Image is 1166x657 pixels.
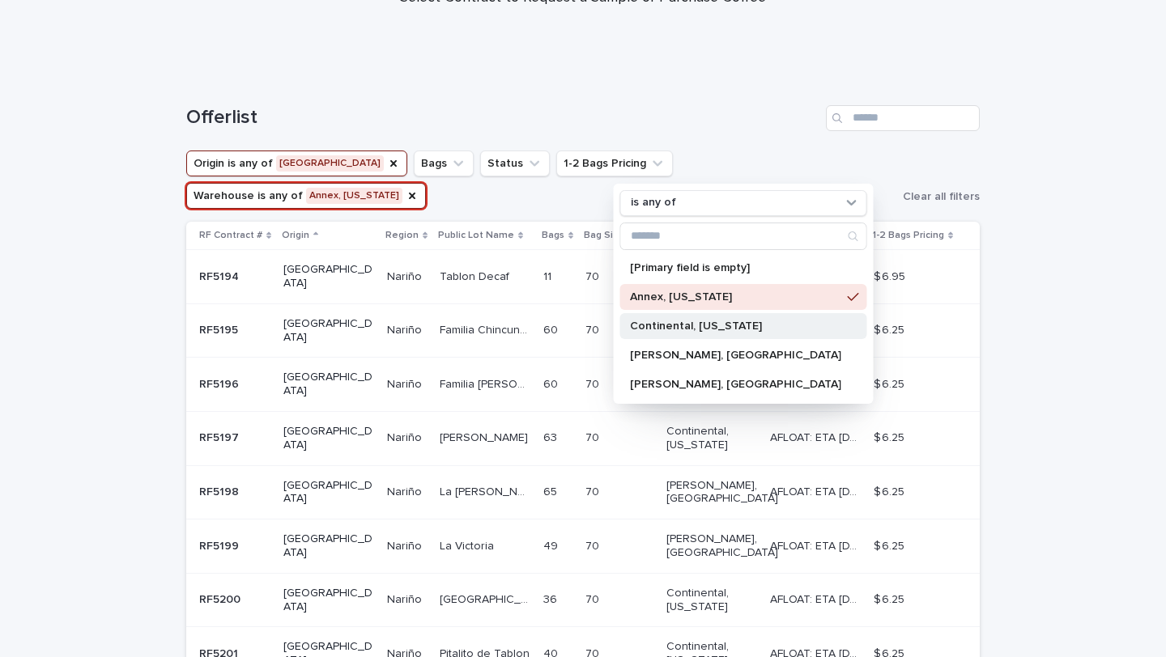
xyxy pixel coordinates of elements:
p: [Primary field is empty] [630,262,841,273]
input: Search [621,223,866,249]
p: Origin [282,227,309,244]
p: Bag Size (Kg) [584,227,645,244]
p: RF Contract # [199,227,262,244]
p: [GEOGRAPHIC_DATA] [283,263,373,290]
p: $ 6.25 [874,482,908,499]
p: Nariño [387,536,425,553]
p: 70 [585,482,602,499]
p: [GEOGRAPHIC_DATA] [440,590,533,607]
p: Familia Chincunque [440,320,533,337]
p: [GEOGRAPHIC_DATA] [283,587,373,614]
p: $ 6.25 [874,590,908,607]
p: Nariño [387,590,425,607]
p: [GEOGRAPHIC_DATA] [283,425,373,452]
p: Public Lot Name [438,227,514,244]
p: AFLOAT: ETA 10-16-2025 [770,428,863,445]
p: La [PERSON_NAME] [440,482,533,499]
p: RF5194 [199,267,242,284]
p: Bags [542,227,564,244]
p: RF5199 [199,536,242,553]
p: Nariño [387,267,425,284]
tr: RF5199RF5199 [GEOGRAPHIC_DATA]NariñoNariño La VictoriaLa Victoria 4949 7070 [PERSON_NAME], [GEOGR... [186,519,980,574]
p: Nariño [387,428,425,445]
p: 70 [585,267,602,284]
p: 36 [543,590,560,607]
button: Status [480,150,550,176]
p: 65 [543,482,560,499]
p: Continental, [US_STATE] [630,320,841,332]
p: 49 [543,536,561,553]
button: Bags [414,150,474,176]
p: [PERSON_NAME], [GEOGRAPHIC_DATA] [630,379,841,390]
p: Familia [PERSON_NAME] [440,375,533,392]
p: RF5197 [199,428,242,445]
p: [GEOGRAPHIC_DATA] [283,371,373,398]
button: Origin [186,150,407,176]
p: 60 [543,320,561,337]
p: $ 6.25 [874,428,908,445]
p: Tablon Decaf [440,267,513,284]
tr: RF5195RF5195 [GEOGRAPHIC_DATA]NariñoNariño Familia ChincunqueFamilia Chincunque 6060 7070 [PERSON... [186,303,980,358]
h1: Offerlist [186,106,819,129]
p: [PERSON_NAME], [GEOGRAPHIC_DATA] [630,350,841,361]
p: Nariño [387,320,425,337]
p: RF5200 [199,590,244,607]
p: Region [385,227,419,244]
p: AFLOAT: ETA 10-22-2025 [770,482,863,499]
tr: RF5197RF5197 [GEOGRAPHIC_DATA]NariñoNariño [PERSON_NAME][PERSON_NAME] 6363 7070 Continental, [US_... [186,411,980,465]
p: 70 [585,590,602,607]
p: 60 [543,375,561,392]
p: 70 [585,536,602,553]
button: Warehouse [186,183,426,209]
button: 1-2 Bags Pricing [556,150,673,176]
p: 63 [543,428,560,445]
p: AFLOAT: ETA 10-22-2025 [770,536,863,553]
tr: RF5194RF5194 [GEOGRAPHIC_DATA]NariñoNariño Tablon DecafTablon Decaf 1111 7070 Continental, [US_ST... [186,250,980,304]
p: Nariño [387,482,425,499]
p: 70 [585,428,602,445]
p: RF5196 [199,375,242,392]
p: 70 [585,320,602,337]
p: $ 6.25 [874,536,908,553]
div: Search [620,223,867,250]
p: [GEOGRAPHIC_DATA] [283,317,373,345]
p: [PERSON_NAME] [440,428,531,445]
p: [GEOGRAPHIC_DATA] [283,532,373,560]
tr: RF5196RF5196 [GEOGRAPHIC_DATA]NariñoNariño Familia [PERSON_NAME]Familia [PERSON_NAME] 6060 7070 C... [186,358,980,412]
p: $ 6.25 [874,375,908,392]
p: 11 [543,267,555,284]
p: 1-2 Bags Pricing [872,227,944,244]
p: RF5198 [199,482,242,499]
p: RF5195 [199,320,241,337]
span: Clear all filters [903,191,980,202]
p: $ 6.95 [874,267,909,284]
button: Clear all filters [896,184,980,209]
p: AFLOAT: ETA 10-16-2025 [770,590,863,607]
p: Annex, [US_STATE] [630,291,841,303]
input: Search [826,105,980,131]
tr: RF5200RF5200 [GEOGRAPHIC_DATA]NariñoNariño [GEOGRAPHIC_DATA][GEOGRAPHIC_DATA] 3636 7070 Continent... [186,573,980,627]
p: $ 6.25 [874,320,908,337]
tr: RF5198RF5198 [GEOGRAPHIC_DATA]NariñoNariño La [PERSON_NAME]La [PERSON_NAME] 6565 7070 [PERSON_NAM... [186,465,980,519]
p: La Victoria [440,536,497,553]
p: 70 [585,375,602,392]
p: is any of [631,196,676,210]
p: [GEOGRAPHIC_DATA] [283,479,373,507]
p: Nariño [387,375,425,392]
